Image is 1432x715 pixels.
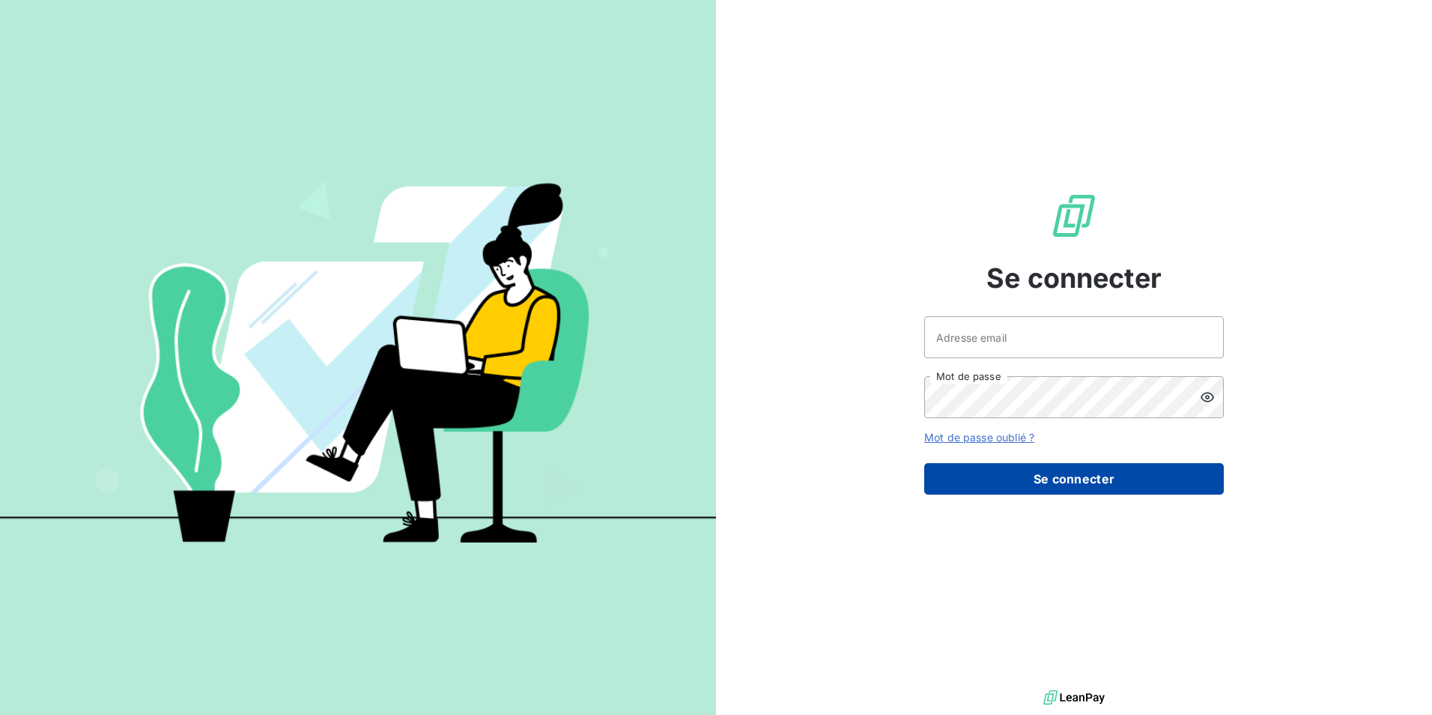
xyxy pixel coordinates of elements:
[924,316,1224,358] input: placeholder
[924,463,1224,495] button: Se connecter
[1050,192,1098,240] img: Logo LeanPay
[1043,687,1105,709] img: logo
[924,431,1034,444] a: Mot de passe oublié ?
[986,258,1162,298] span: Se connecter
